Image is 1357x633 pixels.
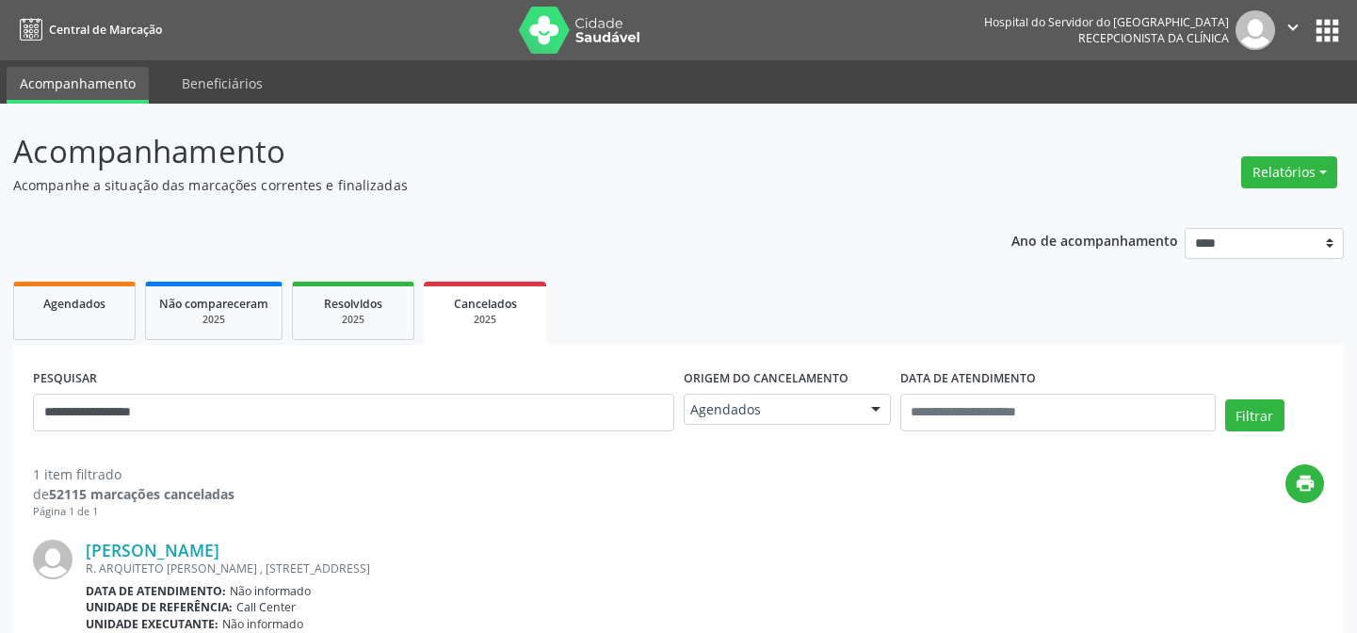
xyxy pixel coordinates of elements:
b: Unidade de referência: [86,599,233,615]
button: apps [1311,14,1344,47]
button: Filtrar [1225,399,1284,431]
span: Central de Marcação [49,22,162,38]
a: Acompanhamento [7,67,149,104]
div: Página 1 de 1 [33,504,234,520]
label: DATA DE ATENDIMENTO [900,365,1036,394]
a: Central de Marcação [13,14,162,45]
div: 2025 [437,313,533,327]
span: Não informado [222,616,303,632]
span: Resolvidos [324,296,382,312]
div: R. ARQUITETO [PERSON_NAME] , [STREET_ADDRESS] [86,560,1324,576]
div: 2025 [159,313,268,327]
strong: 52115 marcações canceladas [49,485,234,503]
div: de [33,484,234,504]
p: Acompanhe a situação das marcações correntes e finalizadas [13,175,945,195]
span: Não compareceram [159,296,268,312]
b: Unidade executante: [86,616,218,632]
span: Cancelados [454,296,517,312]
span: Recepcionista da clínica [1078,30,1229,46]
div: 1 item filtrado [33,464,234,484]
p: Ano de acompanhamento [1011,228,1178,252]
span: Call Center [236,599,296,615]
a: Beneficiários [169,67,276,100]
label: Origem do cancelamento [684,365,848,394]
div: Hospital do Servidor do [GEOGRAPHIC_DATA] [984,14,1229,30]
p: Acompanhamento [13,128,945,175]
span: Agendados [43,296,105,312]
label: PESQUISAR [33,365,97,394]
button: print [1285,464,1324,503]
button: Relatórios [1241,156,1337,188]
span: Agendados [690,400,852,419]
b: Data de atendimento: [86,583,226,599]
div: 2025 [306,313,400,327]
img: img [1236,10,1275,50]
i:  [1283,17,1303,38]
button:  [1275,10,1311,50]
a: [PERSON_NAME] [86,540,219,560]
span: Não informado [230,583,311,599]
img: img [33,540,73,579]
i: print [1295,473,1316,494]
